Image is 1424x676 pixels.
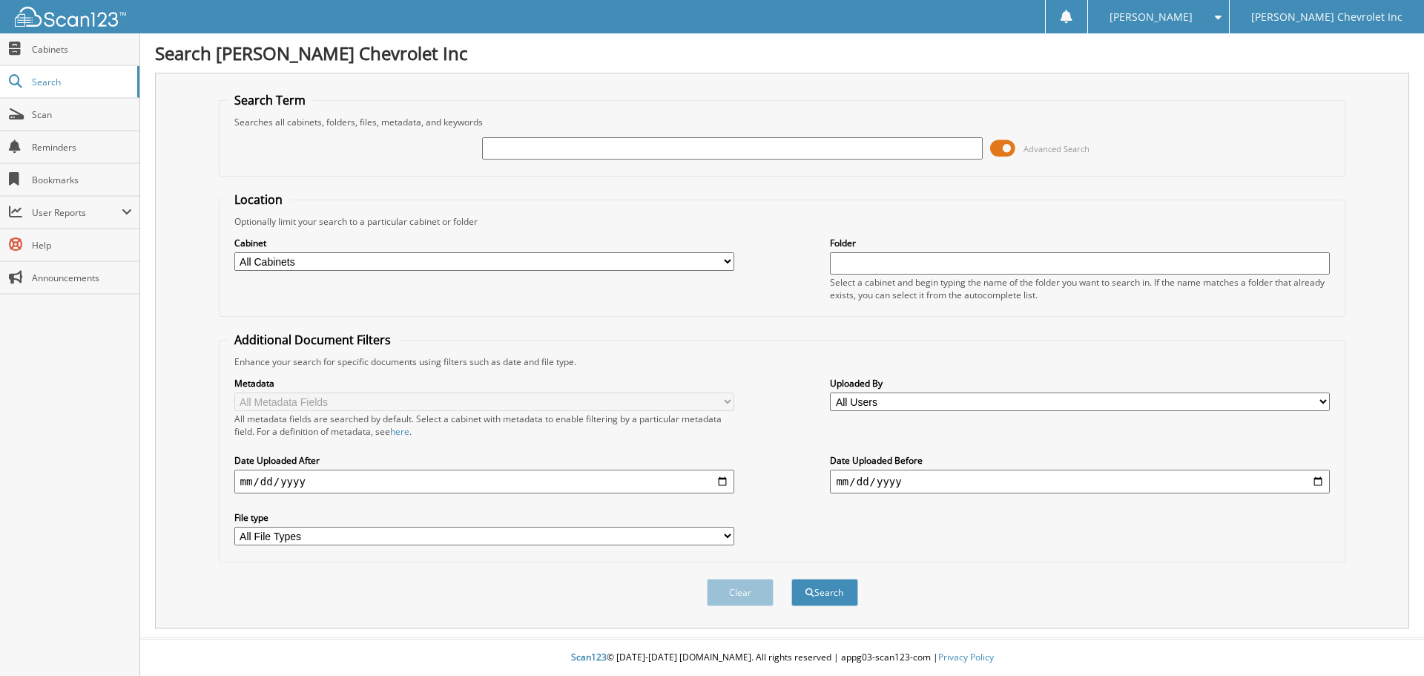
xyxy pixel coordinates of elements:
button: Search [791,579,858,606]
span: Bookmarks [32,174,132,186]
span: Advanced Search [1023,143,1090,154]
a: here [390,425,409,438]
span: Cabinets [32,43,132,56]
label: Date Uploaded Before [830,454,1330,467]
h1: Search [PERSON_NAME] Chevrolet Inc [155,41,1409,65]
a: Privacy Policy [938,651,994,663]
legend: Search Term [227,92,313,108]
label: Folder [830,237,1330,249]
span: Search [32,76,130,88]
div: Searches all cabinets, folders, files, metadata, and keywords [227,116,1338,128]
span: Scan [32,108,132,121]
div: Optionally limit your search to a particular cabinet or folder [227,215,1338,228]
legend: Location [227,191,290,208]
span: Reminders [32,141,132,154]
button: Clear [707,579,774,606]
div: © [DATE]-[DATE] [DOMAIN_NAME]. All rights reserved | appg03-scan123-com | [140,640,1424,676]
label: Metadata [234,377,734,390]
label: Uploaded By [830,377,1330,390]
span: Help [32,239,132,252]
label: Cabinet [234,237,734,249]
span: User Reports [32,206,122,219]
input: start [234,470,734,493]
span: [PERSON_NAME] [1110,13,1193,22]
span: Scan123 [571,651,607,663]
img: scan123-logo-white.svg [15,7,126,27]
label: Date Uploaded After [234,454,734,467]
div: Enhance your search for specific documents using filters such as date and file type. [227,355,1338,368]
span: [PERSON_NAME] Chevrolet Inc [1251,13,1402,22]
input: end [830,470,1330,493]
legend: Additional Document Filters [227,332,398,348]
label: File type [234,511,734,524]
span: Announcements [32,272,132,284]
div: Select a cabinet and begin typing the name of the folder you want to search in. If the name match... [830,276,1330,301]
div: All metadata fields are searched by default. Select a cabinet with metadata to enable filtering b... [234,413,734,438]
